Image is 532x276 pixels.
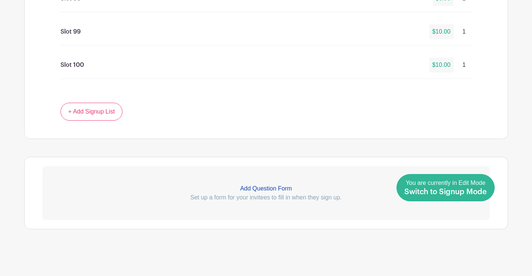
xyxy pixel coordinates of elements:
[43,193,490,202] p: Set up a form for your invitees to fill in when they sign up.
[429,24,454,39] p: $10.00
[404,180,487,195] span: You are currently in Edit Mode
[463,61,466,69] p: 1
[396,174,495,201] a: You are currently in Edit Mode Switch to Signup Mode
[60,61,84,69] p: Slot 100
[60,27,81,36] p: Slot 99
[43,184,490,193] p: Add Question Form
[463,27,466,36] p: 1
[404,188,487,196] span: Switch to Signup Mode
[60,103,123,121] a: + Add Signup List
[429,58,454,72] p: $10.00
[43,166,490,220] a: Add Question Form Set up a form for your invitees to fill in when they sign up.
